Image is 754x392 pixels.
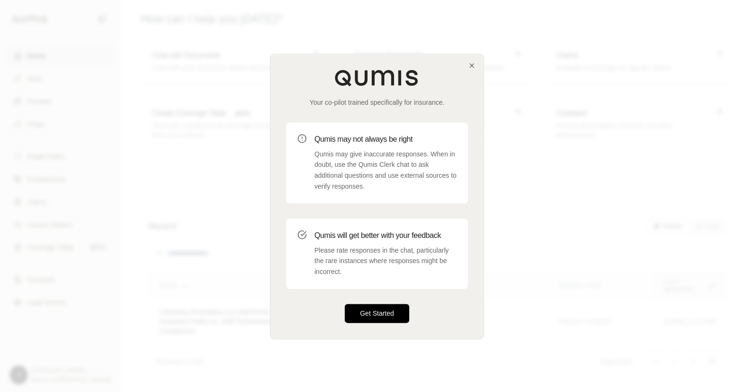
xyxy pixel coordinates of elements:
[345,304,409,323] button: Get Started
[286,98,468,107] p: Your co-pilot trained specifically for insurance.
[314,134,457,145] h3: Qumis may not always be right
[314,230,457,241] h3: Qumis will get better with your feedback
[314,149,457,192] p: Qumis may give inaccurate responses. When in doubt, use the Qumis Clerk chat to ask additional qu...
[334,69,420,86] img: Qumis Logo
[314,245,457,277] p: Please rate responses in the chat, particularly the rare instances where responses might be incor...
